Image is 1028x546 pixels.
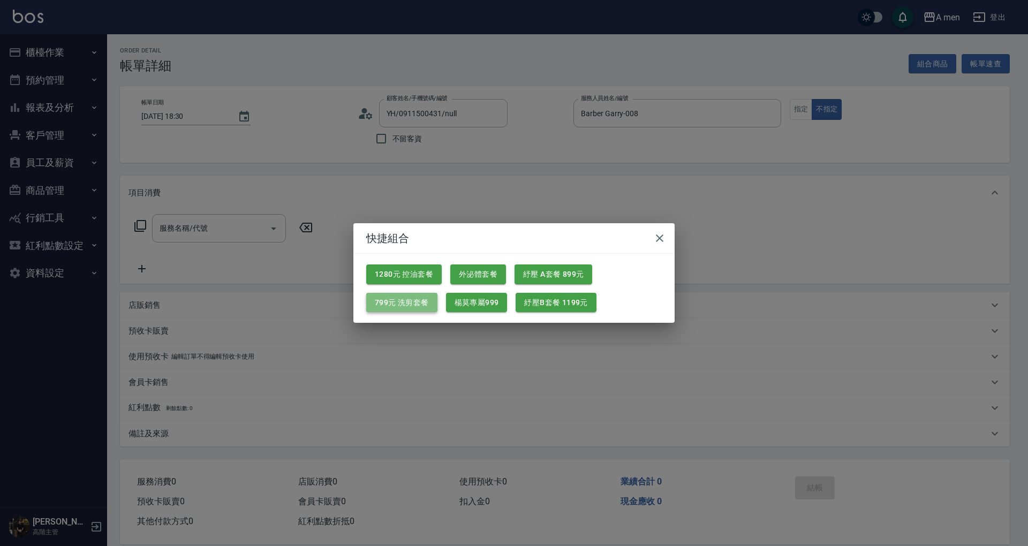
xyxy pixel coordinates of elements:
button: 外泌體套餐 [450,264,506,284]
h2: 快捷組合 [353,223,675,253]
button: 楊莫專屬999 [446,293,508,313]
button: 紓壓B套餐 1199元 [516,293,596,313]
button: 1280元 控油套餐 [366,264,442,284]
button: 799元 洗剪套餐 [366,293,437,313]
button: 紓壓 A套餐 899元 [515,264,592,284]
